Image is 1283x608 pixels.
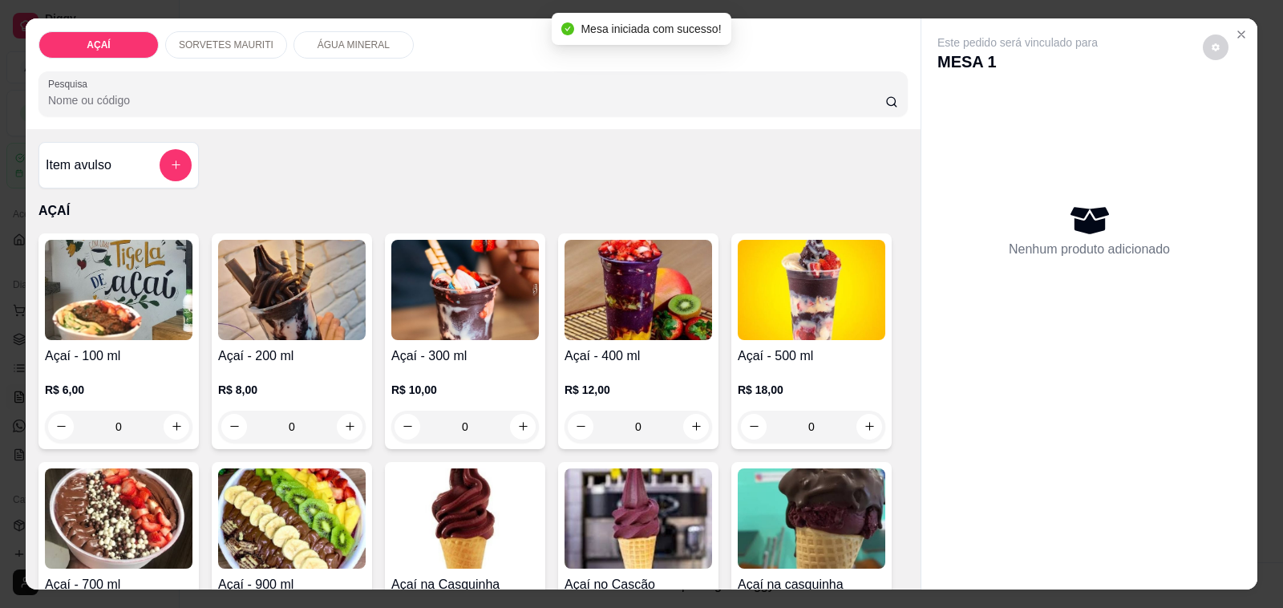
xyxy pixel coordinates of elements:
[87,39,110,51] p: AÇAÍ
[738,382,885,398] p: R$ 18,00
[218,575,366,594] h4: Açaí - 900 ml
[45,468,192,569] img: product-image
[738,347,885,366] h4: Açaí - 500 ml
[48,92,885,108] input: Pesquisa
[46,156,111,175] h4: Item avulso
[391,575,539,594] h4: Açaí na Casquinha
[38,201,908,221] p: AÇAÍ
[937,51,1098,73] p: MESA 1
[45,240,192,340] img: product-image
[937,34,1098,51] p: Este pedido será vinculado para
[561,22,574,35] span: check-circle
[1203,34,1228,60] button: decrease-product-quantity
[218,347,366,366] h4: Açaí - 200 ml
[218,382,366,398] p: R$ 8,00
[45,347,192,366] h4: Açaí - 100 ml
[45,382,192,398] p: R$ 6,00
[391,240,539,340] img: product-image
[391,347,539,366] h4: Açaí - 300 ml
[179,39,273,51] p: SORVETES MAURITI
[565,240,712,340] img: product-image
[1228,22,1254,47] button: Close
[45,575,192,594] h4: Açaí - 700 ml
[391,468,539,569] img: product-image
[565,575,712,594] h4: Açaí no Cascão
[738,240,885,340] img: product-image
[391,382,539,398] p: R$ 10,00
[160,149,192,181] button: add-separate-item
[218,468,366,569] img: product-image
[1009,240,1170,259] p: Nenhum produto adicionado
[565,347,712,366] h4: Açaí - 400 ml
[48,77,93,91] label: Pesquisa
[565,382,712,398] p: R$ 12,00
[218,240,366,340] img: product-image
[581,22,721,35] span: Mesa iniciada com sucesso!
[738,468,885,569] img: product-image
[318,39,390,51] p: ÁGUA MINERAL
[565,468,712,569] img: product-image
